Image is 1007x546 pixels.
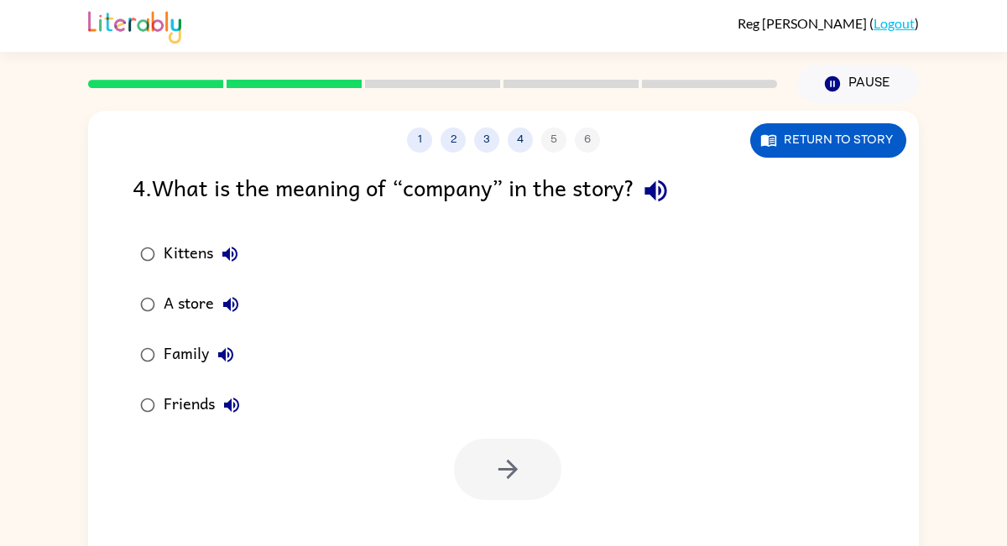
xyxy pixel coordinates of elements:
[874,15,915,31] a: Logout
[441,127,466,153] button: 2
[738,15,869,31] span: Reg [PERSON_NAME]
[164,237,247,271] div: Kittens
[750,123,906,158] button: Return to story
[508,127,533,153] button: 4
[407,127,432,153] button: 1
[88,7,181,44] img: Literably
[797,65,919,103] button: Pause
[164,338,243,372] div: Family
[738,15,919,31] div: ( )
[164,288,248,321] div: A store
[209,338,243,372] button: Family
[214,288,248,321] button: A store
[164,388,248,422] div: Friends
[474,127,499,153] button: 3
[133,169,874,212] div: 4 . What is the meaning of “company” in the story?
[213,237,247,271] button: Kittens
[215,388,248,422] button: Friends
